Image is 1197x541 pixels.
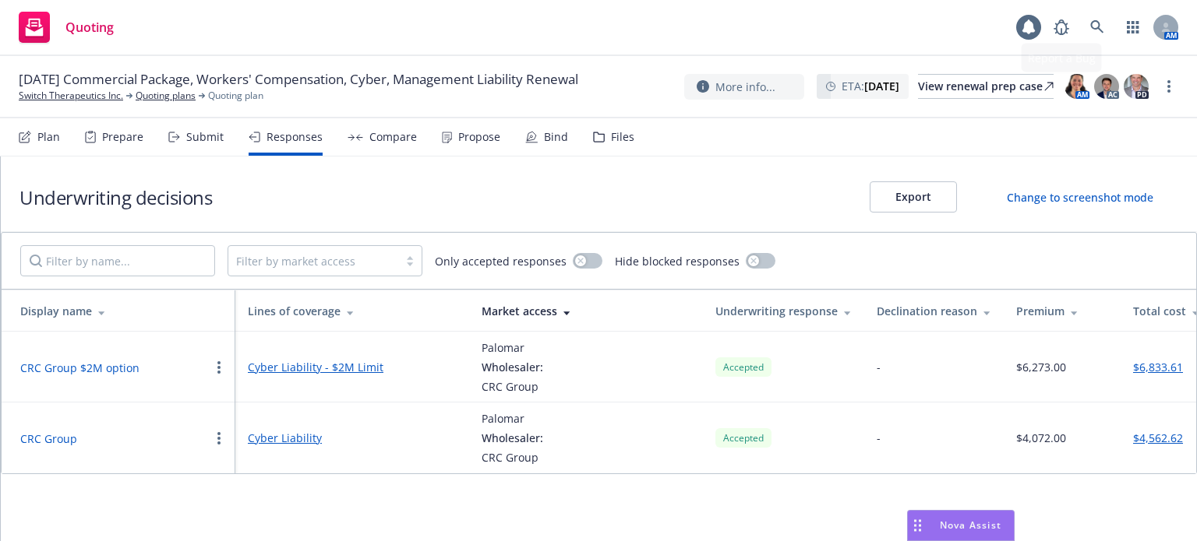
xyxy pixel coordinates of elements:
[12,5,120,49] a: Quoting
[877,430,881,446] div: -
[615,253,740,269] span: Hide blocked responses
[248,359,457,375] a: Cyber Liability - $2M Limit
[982,181,1178,213] button: Change to screenshot mode
[248,430,457,446] a: Cyber Liability
[267,131,323,143] div: Responses
[544,131,568,143] div: Bind
[1016,359,1066,375] div: $6,273.00
[1133,430,1183,446] button: $4,562.62
[1160,77,1178,96] a: more
[1124,74,1149,99] img: photo
[611,131,634,143] div: Files
[908,511,927,540] div: Drag to move
[1118,12,1149,43] a: Switch app
[186,131,224,143] div: Submit
[715,79,775,95] span: More info...
[482,430,543,446] div: Wholesaler:
[19,184,212,210] h1: Underwriting decisions
[482,378,543,395] div: CRC Group
[715,357,772,377] div: Accepted
[1094,74,1119,99] img: photo
[907,510,1015,541] button: Nova Assist
[482,359,543,375] div: Wholesaler:
[482,303,690,319] div: Market access
[482,449,543,465] div: CRC Group
[1133,359,1183,375] button: $6,833.61
[248,303,457,319] div: Lines of coverage
[918,74,1054,99] a: View renewal prep case
[102,131,143,143] div: Prepare
[136,89,196,103] a: Quoting plans
[1016,430,1066,446] div: $4,072.00
[458,131,500,143] div: Propose
[918,75,1054,98] div: View renewal prep case
[940,518,1001,532] span: Nova Assist
[19,89,123,103] a: Switch Therapeutics Inc.
[369,131,417,143] div: Compare
[684,74,804,100] button: More info...
[864,79,899,93] strong: [DATE]
[20,430,77,447] button: CRC Group
[37,131,60,143] div: Plan
[20,360,139,376] button: CRC Group $2M option
[482,339,543,356] div: Palomar
[20,303,223,319] div: Display name
[435,253,567,269] span: Only accepted responses
[1016,303,1108,319] div: Premium
[877,303,991,319] div: Declination reason
[870,181,957,213] button: Export
[20,245,215,276] input: Filter by name...
[877,359,881,375] div: -
[715,428,772,448] div: Accepted
[1007,189,1153,206] div: Change to screenshot mode
[65,21,114,33] span: Quoting
[1065,74,1089,99] img: photo
[1046,12,1077,43] a: Report a Bug
[19,70,578,89] span: [DATE] Commercial Package, Workers' Compensation, Cyber, Management Liability Renewal
[208,89,263,103] span: Quoting plan
[715,303,852,319] div: Underwriting response
[842,78,899,94] span: ETA :
[1082,12,1113,43] a: Search
[482,410,543,427] div: Palomar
